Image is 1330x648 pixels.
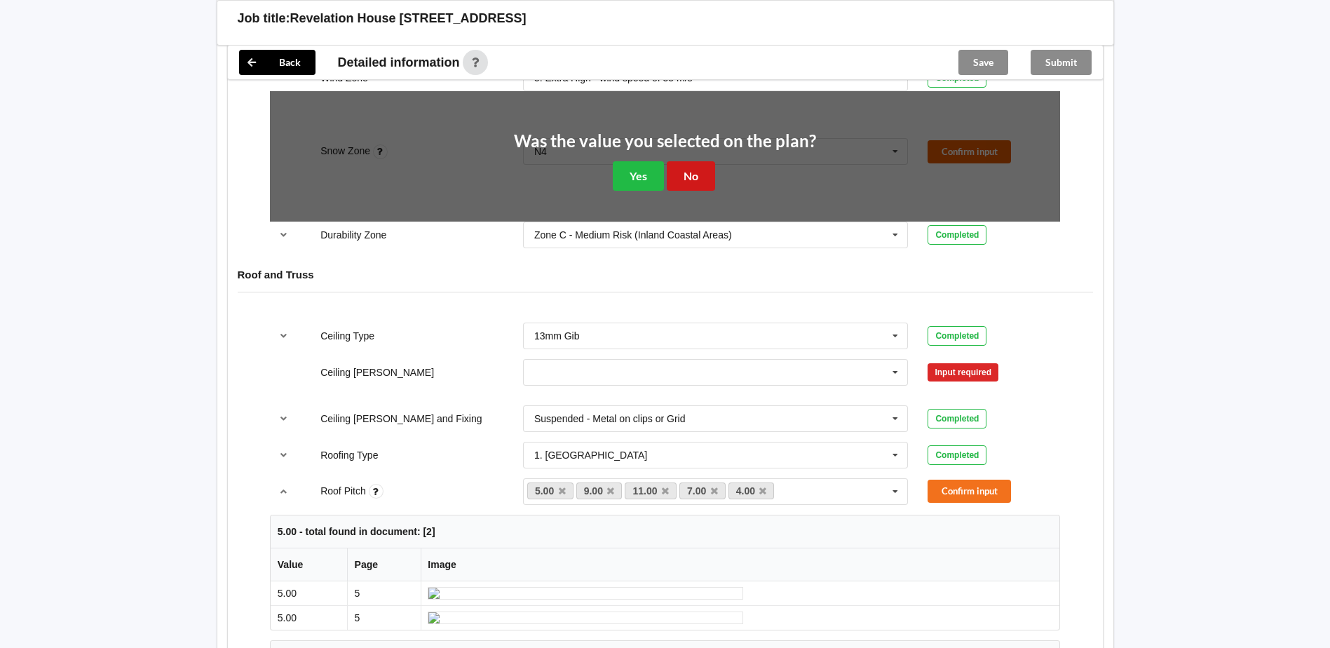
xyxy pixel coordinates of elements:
[271,581,347,605] td: 5.00
[928,225,986,245] div: Completed
[238,268,1093,281] h4: Roof and Truss
[320,413,482,424] label: Ceiling [PERSON_NAME] and Fixing
[576,482,623,499] a: 9.00
[534,73,693,83] div: 5. Extra High - wind speed of 55 m/s
[928,409,986,428] div: Completed
[534,450,647,460] div: 1. [GEOGRAPHIC_DATA]
[270,479,297,504] button: reference-toggle
[428,612,743,624] img: ai_input-page5-RoofPitch-0-1.jpeg
[347,581,421,605] td: 5
[527,482,574,499] a: 5.00
[238,11,290,27] h3: Job title:
[270,222,297,248] button: reference-toggle
[421,548,1059,581] th: Image
[320,330,374,342] label: Ceiling Type
[728,482,775,499] a: 4.00
[271,548,347,581] th: Value
[534,331,580,341] div: 13mm Gib
[625,482,677,499] a: 11.00
[613,161,664,190] button: Yes
[928,326,986,346] div: Completed
[347,548,421,581] th: Page
[290,11,527,27] h3: Revelation House [STREET_ADDRESS]
[320,367,434,378] label: Ceiling [PERSON_NAME]
[667,161,715,190] button: No
[320,450,378,461] label: Roofing Type
[338,56,460,69] span: Detailed information
[928,480,1011,503] button: Confirm input
[928,445,986,465] div: Completed
[320,485,368,497] label: Roof Pitch
[347,605,421,630] td: 5
[270,323,297,349] button: reference-toggle
[271,605,347,630] td: 5.00
[514,130,816,152] h2: Was the value you selected on the plan?
[534,414,686,424] div: Suspended - Metal on clips or Grid
[679,482,726,499] a: 7.00
[270,443,297,468] button: reference-toggle
[928,363,998,382] div: Input required
[534,230,732,240] div: Zone C - Medium Risk (Inland Coastal Areas)
[428,587,743,600] img: ai_input-page5-RoofPitch-0-0.jpeg
[239,50,315,75] button: Back
[320,229,386,241] label: Durability Zone
[270,406,297,431] button: reference-toggle
[271,515,1059,548] th: 5.00 - total found in document: [2]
